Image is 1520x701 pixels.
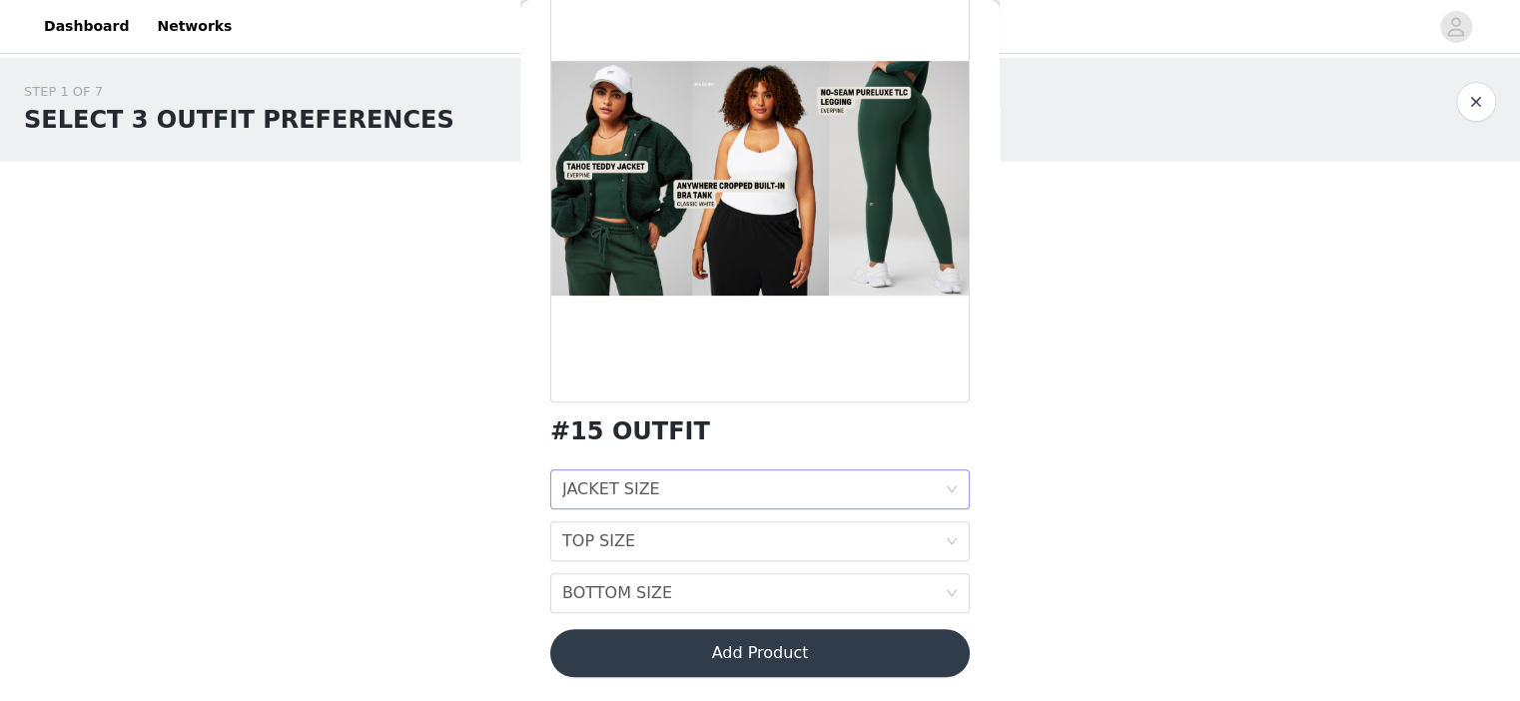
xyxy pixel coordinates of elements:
[946,587,958,601] i: icon: down
[946,483,958,497] i: icon: down
[550,418,710,445] h1: #15 OUTFIT
[145,4,244,49] a: Networks
[562,574,672,612] div: BOTTOM SIZE
[562,470,660,508] div: JACKET SIZE
[24,102,454,138] h1: SELECT 3 OUTFIT PREFERENCES
[32,4,141,49] a: Dashboard
[562,522,635,560] div: TOP SIZE
[24,82,454,102] div: STEP 1 OF 7
[550,629,970,677] button: Add Product
[946,535,958,549] i: icon: down
[1446,11,1465,43] div: avatar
